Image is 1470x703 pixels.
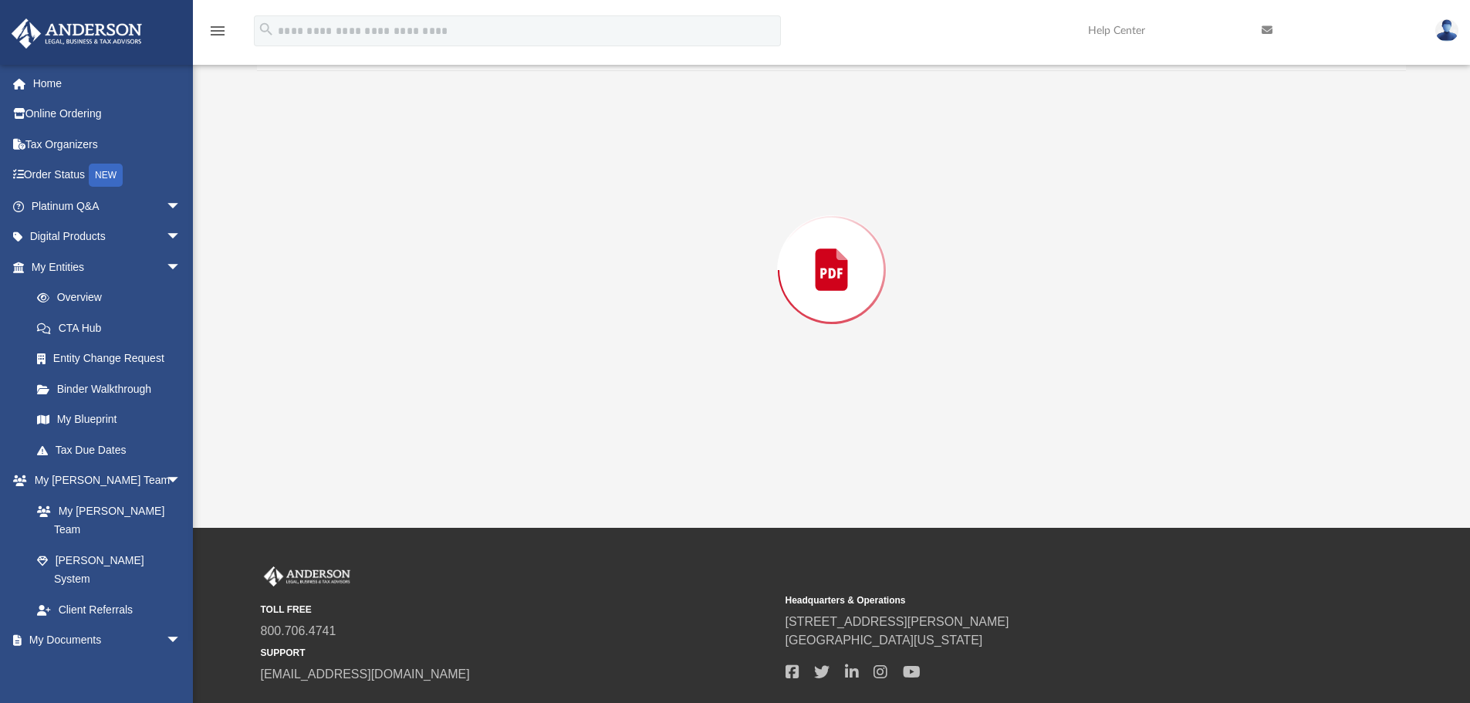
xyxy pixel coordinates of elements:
div: Preview [257,30,1407,469]
img: Anderson Advisors Platinum Portal [7,19,147,49]
a: [GEOGRAPHIC_DATA][US_STATE] [786,634,983,647]
a: My [PERSON_NAME] Teamarrow_drop_down [11,465,197,496]
i: menu [208,22,227,40]
img: User Pic [1435,19,1458,42]
a: Platinum Q&Aarrow_drop_down [11,191,204,221]
a: My Documentsarrow_drop_down [11,625,197,656]
span: arrow_drop_down [166,465,197,497]
a: [EMAIL_ADDRESS][DOMAIN_NAME] [261,668,470,681]
a: My [PERSON_NAME] Team [22,495,189,545]
div: NEW [89,164,123,187]
span: arrow_drop_down [166,191,197,222]
a: menu [208,29,227,40]
a: My Blueprint [22,404,197,435]
a: [STREET_ADDRESS][PERSON_NAME] [786,615,1009,628]
a: Overview [22,282,204,313]
a: CTA Hub [22,313,204,343]
a: Order StatusNEW [11,160,204,191]
a: My Entitiesarrow_drop_down [11,252,204,282]
a: [PERSON_NAME] System [22,545,197,594]
span: arrow_drop_down [166,625,197,657]
small: TOLL FREE [261,603,775,617]
span: arrow_drop_down [166,221,197,253]
a: Tax Organizers [11,129,204,160]
a: Home [11,68,204,99]
a: Client Referrals [22,594,197,625]
span: arrow_drop_down [166,252,197,283]
small: Headquarters & Operations [786,593,1299,607]
a: Tax Due Dates [22,434,204,465]
a: Entity Change Request [22,343,204,374]
i: search [258,21,275,38]
a: 800.706.4741 [261,624,336,637]
a: Online Ordering [11,99,204,130]
img: Anderson Advisors Platinum Portal [261,566,353,586]
a: Digital Productsarrow_drop_down [11,221,204,252]
a: Binder Walkthrough [22,373,204,404]
small: SUPPORT [261,646,775,660]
